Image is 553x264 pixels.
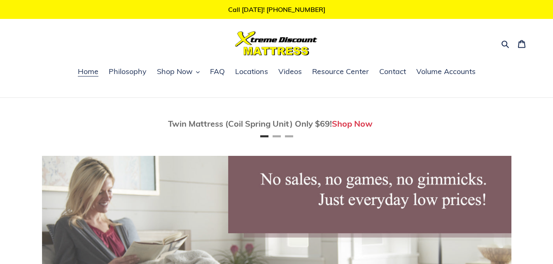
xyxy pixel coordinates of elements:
button: Page 3 [285,135,293,137]
span: FAQ [210,67,225,76]
button: Page 2 [273,135,281,137]
a: FAQ [206,66,229,78]
button: Shop Now [153,66,204,78]
img: Xtreme Discount Mattress [235,31,317,56]
span: Shop Now [157,67,193,76]
span: Volume Accounts [416,67,476,76]
button: Page 1 [260,135,268,137]
a: Resource Center [308,66,373,78]
a: Philosophy [105,66,151,78]
span: Home [78,67,98,76]
a: Shop Now [332,118,373,129]
a: Locations [231,66,272,78]
span: Videos [278,67,302,76]
a: Contact [375,66,410,78]
span: Twin Mattress (Coil Spring Unit) Only $69! [168,118,332,129]
span: Locations [235,67,268,76]
span: Philosophy [109,67,147,76]
span: Contact [379,67,406,76]
a: Volume Accounts [412,66,480,78]
a: Home [74,66,103,78]
span: Resource Center [312,67,369,76]
a: Videos [274,66,306,78]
